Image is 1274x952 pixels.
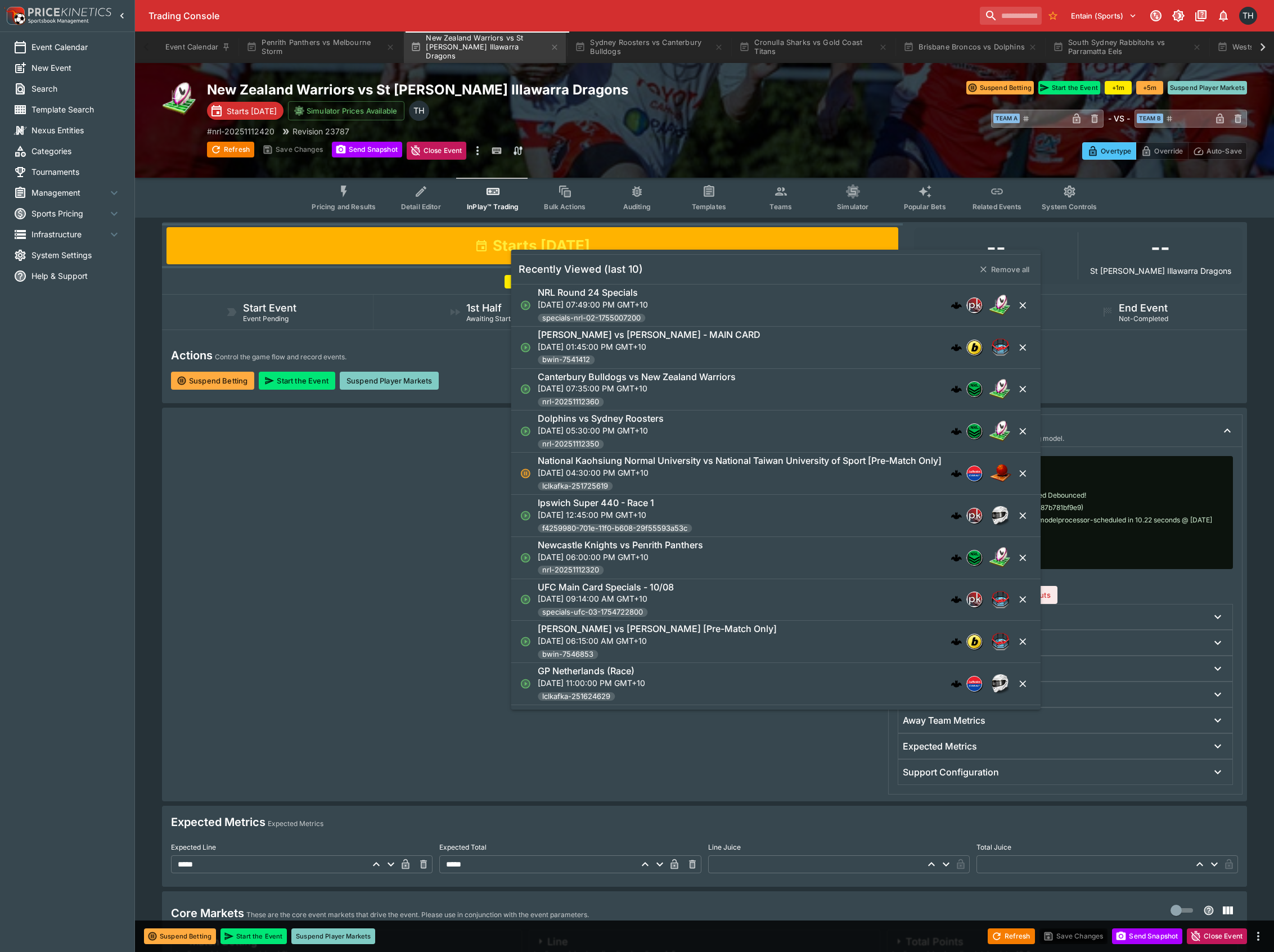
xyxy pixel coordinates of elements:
h6: Newcastle Knights vs Penrith Panthers [538,539,703,551]
button: Refresh [207,142,254,157]
span: Help & Support [31,270,121,282]
h6: Away Team Metrics [903,715,985,727]
div: cerberus [951,678,962,689]
h6: National Kaohsiung Normal University vs National Taiwan University of Sport [Pre-Match Only] [538,455,942,467]
span: Event Calendar [31,41,121,53]
p: Starts [DATE] [227,105,277,117]
svg: Open [520,342,531,353]
h1: -- [1151,232,1170,263]
div: Start From [1082,142,1247,160]
span: Detail Editor [401,202,441,211]
button: Override [1136,142,1188,160]
img: PriceKinetics [28,8,111,16]
span: Nexus Entities [31,124,121,136]
button: Remove all [973,260,1037,278]
span: Team B [1137,114,1163,123]
p: [DATE] 09:14:00 AM GMT+10 [538,593,674,604]
span: Event Pending [243,314,289,323]
div: cerberus [951,594,962,605]
button: Suspend Betting [144,928,216,944]
p: [DATE] 07:35:00 PM GMT+10 [538,382,736,394]
button: Sydney Roosters vs Canterbury Bulldogs [568,31,730,63]
button: Select Tenant [1064,7,1144,25]
div: cerberus [951,468,962,479]
img: Sportsbook Management [28,19,89,24]
button: Start the Event [220,928,287,944]
label: Line Juice [708,838,970,855]
img: pricekinetics.png [967,592,982,607]
img: logo-cerberus.svg [951,510,962,521]
button: Connected to PK [1146,6,1166,26]
button: Start the Event [259,372,335,390]
img: rugby_league.png [989,294,1011,317]
svg: Open [520,552,531,563]
div: lclkafka [966,676,982,692]
p: Auto-Save [1207,145,1242,157]
div: pricekinetics [966,297,982,313]
button: Overtype [1082,142,1136,160]
h6: [PERSON_NAME] vs [PERSON_NAME] [Pre-Match Only] [538,623,777,635]
svg: Open [520,678,531,689]
label: Expected Line [171,838,433,855]
img: logo-cerberus.svg [951,342,962,353]
div: cerberus [951,552,962,563]
p: [DATE] 07:49:00 PM GMT+10 [538,299,648,310]
h6: UFC Main Card Specials - 10/08 [538,581,674,593]
span: Teams [769,202,792,211]
button: Cronulla Sharks vs Gold Coast Titans [732,31,894,63]
button: South Sydney Rabbitohs vs Parramatta Eels [1046,31,1208,63]
img: nrl.png [967,551,982,565]
span: Not-Completed [1119,314,1168,323]
div: bwin [966,634,982,649]
h6: - VS - [1108,112,1130,124]
button: Event Calendar [159,31,237,63]
img: rugby_league.png [989,378,1011,400]
button: Send Snapshot [332,142,402,157]
div: cerberus [951,383,962,395]
h5: Start Event [243,301,296,314]
h4: Expected Metrics [171,815,265,829]
div: cerberus [951,426,962,437]
h1: Starts [DATE] [493,236,590,255]
span: Categories [31,145,121,157]
p: Copy To Clipboard [207,125,274,137]
p: Overtype [1101,145,1131,157]
div: cerberus [951,342,962,353]
svg: Suspended [520,468,531,479]
div: Todd Henderson [409,101,429,121]
svg: Open [520,510,531,521]
span: Simulator [837,202,868,211]
span: f4259980-701e-11f0-b608-29f55593a53c [538,523,692,534]
button: Documentation [1191,6,1211,26]
p: [DATE] 12:45:00 PM GMT+10 [538,509,692,521]
img: logo-cerberus.svg [951,678,962,689]
span: InPlay™ Trading [467,202,519,211]
div: cerberus [951,636,962,647]
span: Team A [993,114,1020,123]
h6: Dolphins vs Sydney Roosters [538,413,664,425]
button: Start the Event [1038,81,1100,94]
svg: Open [520,426,531,437]
div: Model Complete [926,463,1224,476]
img: basketball.png [989,462,1011,485]
button: +5m [1136,81,1163,94]
button: Penrith Panthers vs Melbourne Storm [240,31,402,63]
span: bwin-7541412 [538,354,595,366]
img: nrl.png [967,424,982,439]
h5: 1st Half [466,301,502,314]
label: Expected Total [439,838,701,855]
span: nrl-20251112350 [538,439,604,450]
span: specials-nrl-02-1755007200 [538,313,645,324]
p: [DATE] 01:45:00 PM GMT+10 [538,341,760,353]
img: bwin.png [967,634,982,649]
h6: Support Configuration [903,766,999,778]
input: search [980,7,1042,25]
button: more [471,142,484,160]
span: Infrastructure [31,228,107,240]
button: Refresh [988,928,1035,944]
button: No Bookmarks [1044,7,1062,25]
span: bwin-7546853 [538,649,598,660]
button: Close Event [1187,928,1247,944]
div: Model Control Parameters [893,417,1208,431]
img: logo-cerberus.svg [951,594,962,605]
